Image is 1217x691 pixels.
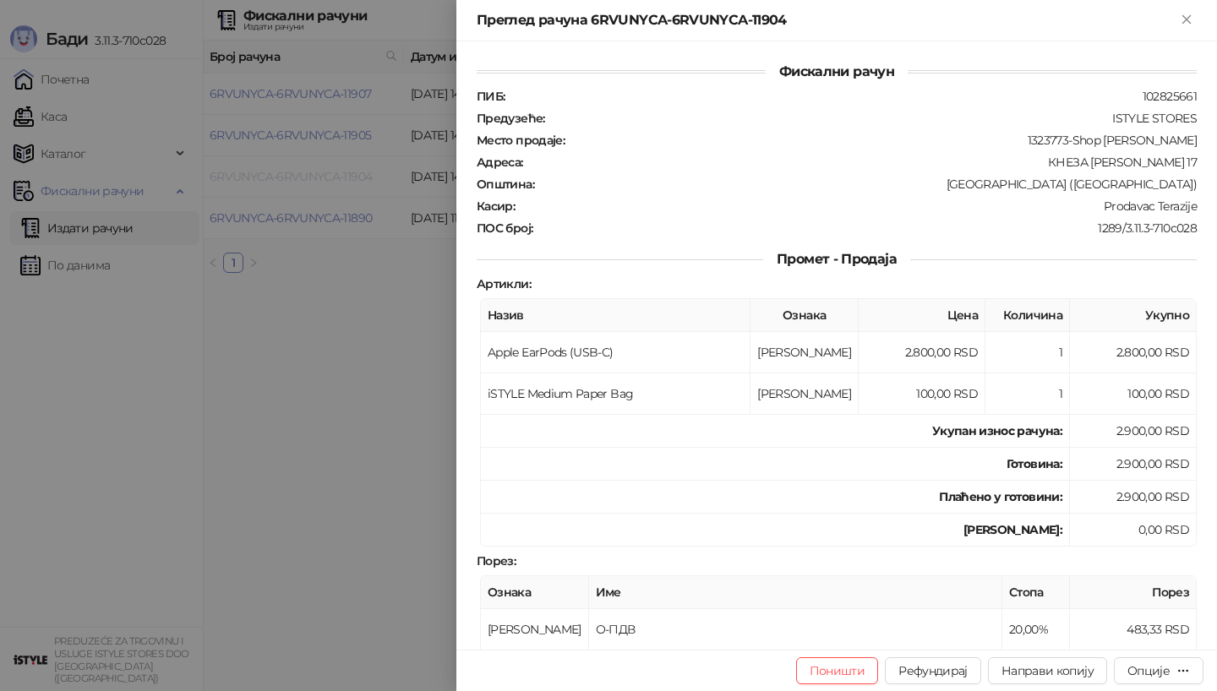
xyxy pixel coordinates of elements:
[506,89,1198,104] div: 102825661
[939,489,1062,504] strong: Плаћено у готовини:
[477,199,515,214] strong: Касир :
[859,332,985,373] td: 2.800,00 RSD
[859,373,985,415] td: 100,00 RSD
[589,576,1002,609] th: Име
[566,133,1198,148] div: 1323773-Shop [PERSON_NAME]
[481,373,750,415] td: iSTYLE Medium Paper Bag
[763,251,910,267] span: Промет - Продаја
[859,299,985,332] th: Цена
[1007,456,1062,471] strong: Готовина :
[750,299,859,332] th: Ознака
[477,111,545,126] strong: Предузеће :
[536,177,1198,192] div: [GEOGRAPHIC_DATA] ([GEOGRAPHIC_DATA])
[481,299,750,332] th: Назив
[1070,299,1197,332] th: Укупно
[477,177,534,192] strong: Општина :
[525,155,1198,170] div: КНЕЗА [PERSON_NAME] 17
[1001,663,1094,678] span: Направи копију
[1070,448,1197,481] td: 2.900,00 RSD
[481,576,589,609] th: Ознака
[1070,332,1197,373] td: 2.800,00 RSD
[477,155,523,170] strong: Адреса :
[1114,657,1203,684] button: Опције
[1070,373,1197,415] td: 100,00 RSD
[481,609,589,650] td: [PERSON_NAME]
[796,657,879,684] button: Поништи
[985,373,1070,415] td: 1
[885,657,981,684] button: Рефундирај
[985,332,1070,373] td: 1
[766,63,908,79] span: Фискални рачун
[750,332,859,373] td: [PERSON_NAME]
[477,220,532,236] strong: ПОС број :
[477,133,565,148] strong: Место продаје :
[1002,576,1070,609] th: Стопа
[963,522,1062,537] strong: [PERSON_NAME]:
[1070,514,1197,547] td: 0,00 RSD
[985,299,1070,332] th: Количина
[477,553,516,569] strong: Порез :
[988,657,1107,684] button: Направи копију
[516,199,1198,214] div: Prodavac Terazije
[932,423,1062,438] strong: Укупан износ рачуна :
[589,609,1002,650] td: О-ПДВ
[1002,609,1070,650] td: 20,00%
[477,89,505,104] strong: ПИБ :
[1070,576,1197,609] th: Порез
[1070,415,1197,448] td: 2.900,00 RSD
[477,10,1176,30] div: Преглед рачуна 6RVUNYCA-6RVUNYCA-11904
[547,111,1198,126] div: ISTYLE STORES
[481,332,750,373] td: Apple EarPods (USB-C)
[534,220,1198,236] div: 1289/3.11.3-710c028
[1127,663,1170,678] div: Опције
[1176,10,1197,30] button: Close
[750,373,859,415] td: [PERSON_NAME]
[477,276,531,291] strong: Артикли :
[1070,609,1197,650] td: 483,33 RSD
[1070,481,1197,514] td: 2.900,00 RSD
